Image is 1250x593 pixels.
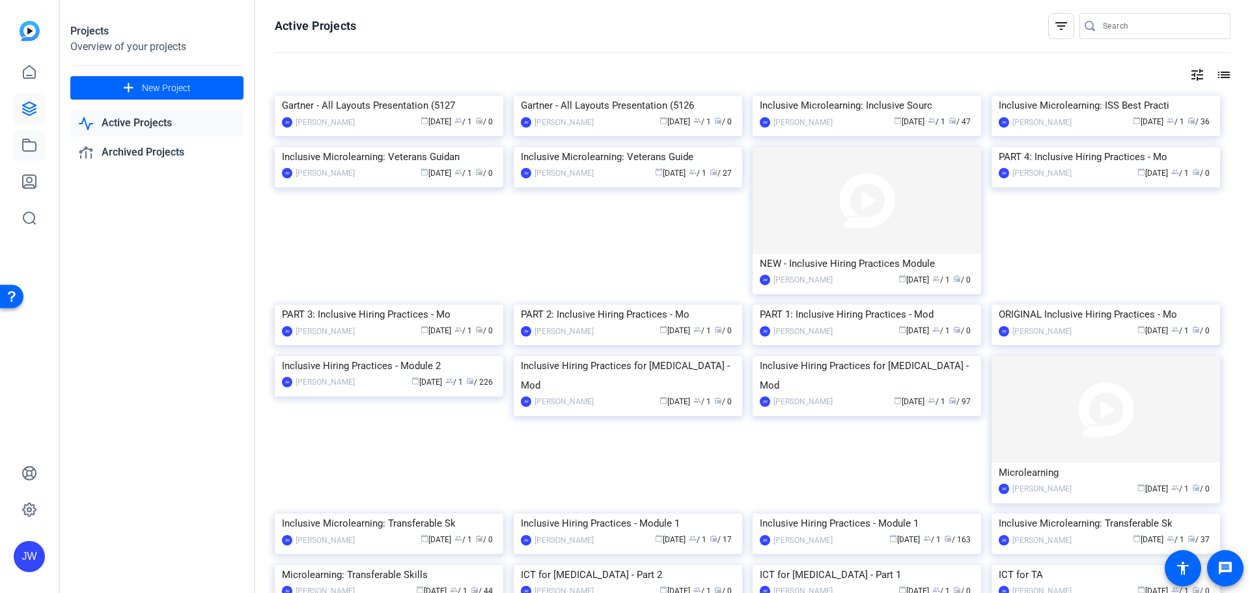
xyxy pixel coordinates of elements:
div: Inclusive Hiring Practices for [MEDICAL_DATA] - Mod [760,356,974,395]
span: / 0 [1192,484,1210,493]
span: [DATE] [1133,117,1163,126]
span: / 1 [454,117,472,126]
span: group [454,325,462,333]
span: / 226 [466,378,493,387]
span: / 1 [689,535,706,544]
div: JW [521,535,531,545]
span: radio [944,534,952,542]
span: group [1167,534,1174,542]
span: group [693,396,701,404]
span: calendar_today [655,168,663,176]
div: [PERSON_NAME] [535,116,594,129]
span: / 1 [454,326,472,335]
div: [PERSON_NAME] [1012,482,1072,495]
span: New Project [142,81,191,95]
span: / 0 [1192,326,1210,335]
div: NEW - Inclusive Hiring Practices Module [760,254,974,273]
span: / 0 [1192,169,1210,178]
span: [DATE] [421,535,451,544]
span: group [932,325,940,333]
span: group [693,325,701,333]
span: calendar_today [660,396,667,404]
span: group [928,396,936,404]
span: group [923,534,931,542]
mat-icon: message [1217,560,1233,576]
div: JW [760,117,770,128]
span: / 0 [475,117,493,126]
span: radio [953,275,961,283]
span: radio [475,325,483,333]
div: Inclusive Microlearning: Transferable Sk [282,514,496,533]
span: calendar_today [660,325,667,333]
span: group [454,117,462,124]
span: / 1 [1171,484,1189,493]
span: calendar_today [421,325,428,333]
span: group [689,168,697,176]
span: radio [1192,484,1200,491]
div: ICT for TA [999,565,1213,585]
mat-icon: list [1215,67,1230,83]
span: [DATE] [1137,326,1168,335]
span: / 1 [928,397,945,406]
span: / 1 [693,117,711,126]
div: JW [999,117,1009,128]
span: group [454,534,462,542]
input: Search [1103,18,1220,34]
span: calendar_today [1137,325,1145,333]
span: / 0 [714,117,732,126]
div: [PERSON_NAME] [1012,116,1072,129]
div: [PERSON_NAME] [773,534,833,547]
span: / 0 [714,397,732,406]
div: Projects [70,23,243,39]
span: radio [710,534,717,542]
span: group [1171,168,1179,176]
div: Inclusive Hiring Practices - Module 1 [521,514,735,533]
span: calendar_today [655,534,663,542]
mat-icon: tune [1189,67,1205,83]
div: JW [999,484,1009,494]
span: [DATE] [889,535,920,544]
div: Inclusive Hiring Practices - Module 1 [760,514,974,533]
span: [DATE] [1137,484,1168,493]
div: JW [521,326,531,337]
div: JW [521,396,531,407]
span: [DATE] [421,117,451,126]
h1: Active Projects [275,18,356,34]
mat-icon: add [120,80,137,96]
button: New Project [70,76,243,100]
div: JW [282,168,292,178]
span: radio [466,377,474,385]
span: radio [949,117,956,124]
span: / 0 [475,535,493,544]
span: calendar_today [898,325,906,333]
span: / 1 [693,397,711,406]
span: group [1171,325,1179,333]
span: calendar_today [660,117,667,124]
span: / 1 [454,169,472,178]
span: calendar_today [1137,168,1145,176]
div: [PERSON_NAME] [535,534,594,547]
span: [DATE] [898,275,929,284]
span: [DATE] [421,326,451,335]
span: radio [714,117,722,124]
div: Inclusive Microlearning: Transferable Sk [999,514,1213,533]
span: / 1 [1167,117,1184,126]
img: blue-gradient.svg [20,21,40,41]
div: ORIGINAL Inclusive Hiring Practices - Mo [999,305,1213,324]
span: / 1 [454,535,472,544]
span: calendar_today [889,534,897,542]
div: ICT for [MEDICAL_DATA] - Part 1 [760,565,974,585]
span: calendar_today [1133,117,1141,124]
div: PART 3: Inclusive Hiring Practices - Mo [282,305,496,324]
div: JW [282,377,292,387]
mat-icon: accessibility [1175,560,1191,576]
div: ICT for [MEDICAL_DATA] - Part 2 [521,565,735,585]
span: [DATE] [421,169,451,178]
div: Inclusive Microlearning: Inclusive Sourc [760,96,974,115]
span: / 1 [928,117,945,126]
span: / 37 [1187,535,1210,544]
div: JW [760,275,770,285]
span: radio [714,396,722,404]
div: JW [999,168,1009,178]
span: calendar_today [411,377,419,385]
